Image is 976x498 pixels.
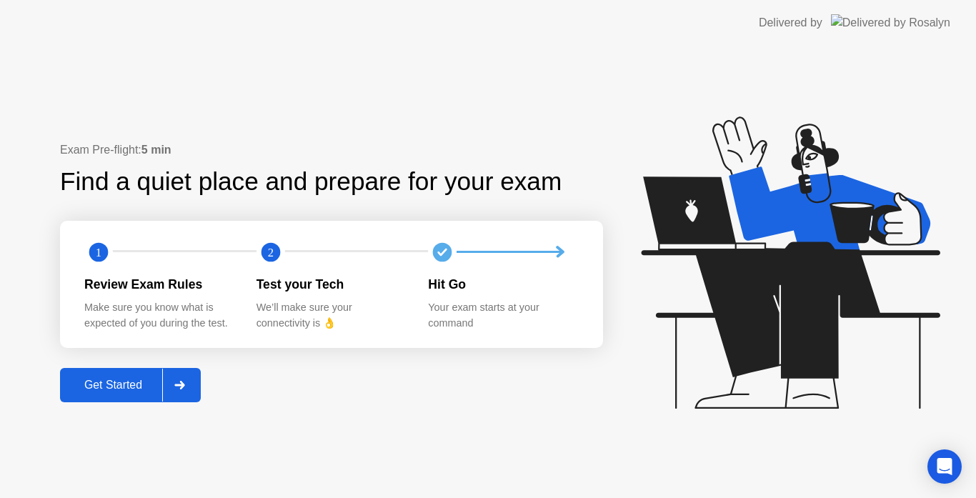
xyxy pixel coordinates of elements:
[428,275,577,294] div: Hit Go
[60,141,603,159] div: Exam Pre-flight:
[831,14,950,31] img: Delivered by Rosalyn
[759,14,822,31] div: Delivered by
[268,245,274,259] text: 2
[64,379,162,392] div: Get Started
[84,300,234,331] div: Make sure you know what is expected of you during the test.
[257,275,406,294] div: Test your Tech
[428,300,577,331] div: Your exam starts at your command
[84,275,234,294] div: Review Exam Rules
[96,245,101,259] text: 1
[257,300,406,331] div: We’ll make sure your connectivity is 👌
[141,144,171,156] b: 5 min
[60,163,564,201] div: Find a quiet place and prepare for your exam
[927,449,962,484] div: Open Intercom Messenger
[60,368,201,402] button: Get Started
